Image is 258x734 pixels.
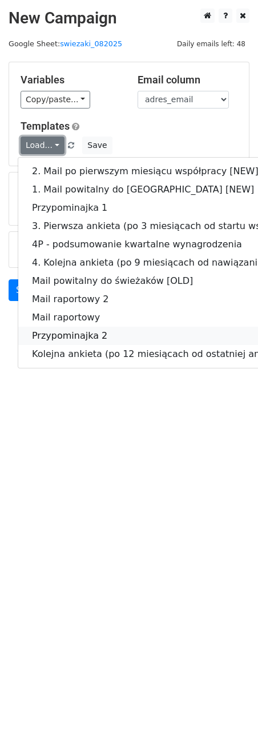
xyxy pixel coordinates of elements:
a: Load... [21,137,64,154]
a: Copy/paste... [21,91,90,109]
a: Templates [21,120,70,132]
h5: Email column [138,74,237,86]
h2: New Campaign [9,9,249,28]
a: Daily emails left: 48 [173,39,249,48]
small: Google Sheet: [9,39,122,48]
a: swiezaki_082025 [60,39,122,48]
span: Daily emails left: 48 [173,38,249,50]
div: Widżet czatu [201,679,258,734]
iframe: Chat Widget [201,679,258,734]
a: Send [9,279,46,301]
button: Save [82,137,112,154]
h5: Variables [21,74,120,86]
